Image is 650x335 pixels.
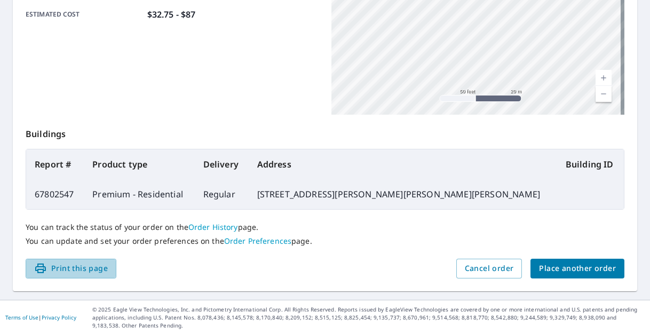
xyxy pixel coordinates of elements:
th: Delivery [195,149,249,179]
td: Premium - Residential [84,179,194,209]
a: Privacy Policy [42,314,76,321]
p: $32.75 - $87 [147,8,196,21]
a: Current Level 19, Zoom Out [596,86,612,102]
a: Current Level 19, Zoom In [596,70,612,86]
td: Regular [195,179,249,209]
th: Address [249,149,557,179]
button: Print this page [26,259,116,278]
td: 67802547 [26,179,84,209]
p: Buildings [26,115,624,149]
a: Order History [188,222,238,232]
p: You can track the status of your order on the page. [26,222,624,232]
button: Cancel order [456,259,522,278]
th: Building ID [557,149,624,179]
p: You can update and set your order preferences on the page. [26,236,624,246]
p: © 2025 Eagle View Technologies, Inc. and Pictometry International Corp. All Rights Reserved. Repo... [92,306,645,330]
th: Report # [26,149,84,179]
th: Product type [84,149,194,179]
span: Print this page [34,262,108,275]
td: [STREET_ADDRESS][PERSON_NAME][PERSON_NAME][PERSON_NAME] [249,179,557,209]
a: Terms of Use [5,314,38,321]
a: Order Preferences [224,236,291,246]
span: Place another order [539,262,616,275]
p: Estimated cost [26,8,143,21]
p: | [5,314,76,321]
button: Place another order [530,259,624,278]
span: Cancel order [465,262,514,275]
